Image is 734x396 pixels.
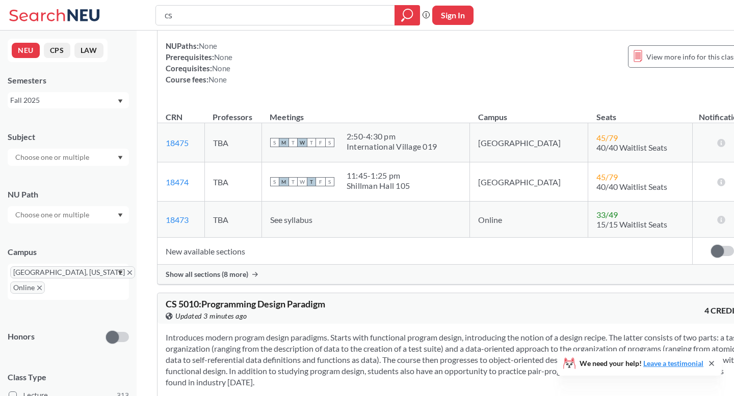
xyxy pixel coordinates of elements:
[175,310,247,322] span: Updated 3 minutes ago
[298,138,307,147] span: W
[166,177,189,187] a: 18474
[204,162,261,202] td: TBA
[12,43,40,58] button: NEU
[214,52,232,62] span: None
[118,156,123,160] svg: Dropdown arrow
[212,64,230,73] span: None
[270,177,279,186] span: S
[118,271,123,275] svg: Dropdown arrow
[8,189,129,200] div: NU Path
[596,210,618,219] span: 33 / 49
[8,131,129,143] div: Subject
[470,123,588,162] td: [GEOGRAPHIC_DATA]
[325,177,334,186] span: S
[596,143,667,152] span: 40/40 Waitlist Seats
[347,142,437,152] div: International Village 019
[270,138,279,147] span: S
[199,41,217,50] span: None
[204,101,261,123] th: Professors
[118,213,123,217] svg: Dropdown arrow
[8,149,129,166] div: Dropdown arrow
[10,266,135,278] span: [GEOGRAPHIC_DATA], [US_STATE]X to remove pill
[166,138,189,148] a: 18475
[347,171,410,181] div: 11:45 - 1:25 pm
[10,95,117,106] div: Fall 2025
[289,177,298,186] span: T
[643,359,703,367] a: Leave a testimonial
[8,206,129,223] div: Dropdown arrow
[316,138,325,147] span: F
[204,123,261,162] td: TBA
[470,101,588,123] th: Campus
[37,286,42,290] svg: X to remove pill
[279,138,289,147] span: M
[166,270,248,279] span: Show all sections (8 more)
[166,111,182,123] div: CRN
[347,181,410,191] div: Shillman Hall 105
[432,6,474,25] button: Sign In
[596,219,667,229] span: 15/15 Waitlist Seats
[261,101,469,123] th: Meetings
[8,246,129,258] div: Campus
[158,238,693,265] td: New available sections
[204,202,261,238] td: TBA
[395,5,420,25] div: magnifying glass
[347,131,437,142] div: 2:50 - 4:30 pm
[316,177,325,186] span: F
[8,264,129,300] div: [GEOGRAPHIC_DATA], [US_STATE]X to remove pillOnlineX to remove pillDropdown arrow
[470,162,588,202] td: [GEOGRAPHIC_DATA]
[307,177,316,186] span: T
[470,202,588,238] td: Online
[166,298,325,309] span: CS 5010 : Programming Design Paradigm
[270,215,312,224] span: See syllabus
[208,75,227,84] span: None
[596,133,618,143] span: 45 / 79
[289,138,298,147] span: T
[580,360,703,367] span: We need your help!
[164,7,387,24] input: Class, professor, course number, "phrase"
[401,8,413,22] svg: magnifying glass
[166,215,189,224] a: 18473
[127,270,132,275] svg: X to remove pill
[118,99,123,103] svg: Dropdown arrow
[298,177,307,186] span: W
[596,172,618,182] span: 45 / 79
[596,182,667,191] span: 40/40 Waitlist Seats
[10,281,45,294] span: OnlineX to remove pill
[166,40,232,85] div: NUPaths: Prerequisites: Corequisites: Course fees:
[10,209,96,221] input: Choose one or multiple
[307,138,316,147] span: T
[588,101,693,123] th: Seats
[8,75,129,86] div: Semesters
[10,151,96,163] input: Choose one or multiple
[8,92,129,108] div: Fall 2025Dropdown arrow
[325,138,334,147] span: S
[8,331,35,343] p: Honors
[74,43,103,58] button: LAW
[44,43,70,58] button: CPS
[279,177,289,186] span: M
[8,372,129,383] span: Class Type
